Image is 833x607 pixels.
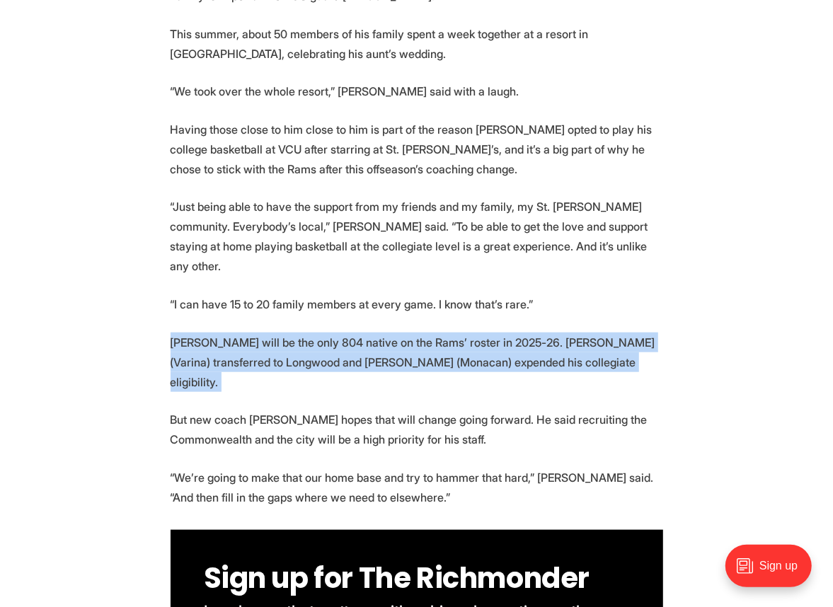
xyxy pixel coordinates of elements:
p: [PERSON_NAME] will be the only 804 native on the Rams’ roster in 2025-26. [PERSON_NAME] (Varina) ... [171,333,663,392]
p: But new coach [PERSON_NAME] hopes that will change going forward. He said recruiting the Commonwe... [171,410,663,449]
span: Sign up for The Richmonder [204,558,590,598]
p: “We’re going to make that our home base and try to hammer that hard,” [PERSON_NAME] said. “And th... [171,468,663,507]
p: “We took over the whole resort,” [PERSON_NAME] said with a laugh. [171,81,663,101]
p: “Just being able to have the support from my friends and my family, my St. [PERSON_NAME] communit... [171,197,663,276]
p: Having those close to him close to him is part of the reason [PERSON_NAME] opted to play his coll... [171,120,663,179]
p: This summer, about 50 members of his family spent a week together at a resort in [GEOGRAPHIC_DATA... [171,24,663,64]
iframe: portal-trigger [713,538,833,607]
p: “I can have 15 to 20 family members at every game. I know that’s rare.” [171,294,663,314]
